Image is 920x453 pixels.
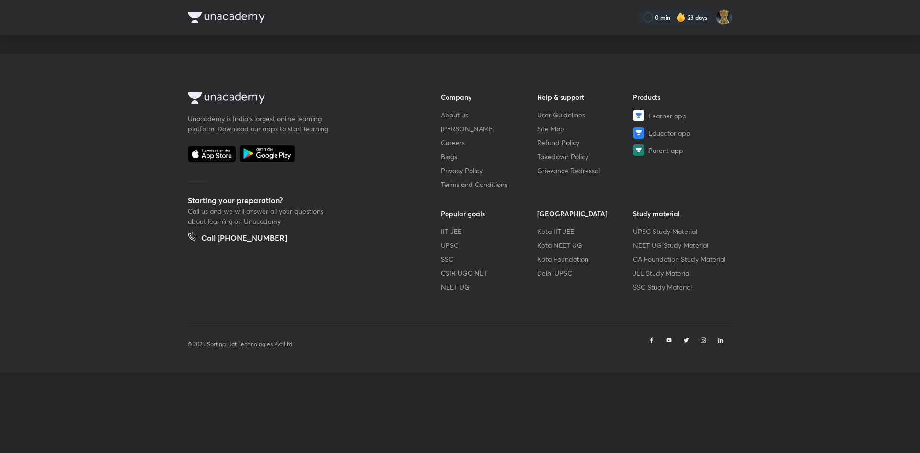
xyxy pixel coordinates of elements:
a: JEE Study Material [633,268,729,278]
img: Parent app [633,144,644,156]
img: streak [676,12,686,22]
h6: Help & support [537,92,633,102]
h5: Starting your preparation? [188,195,410,206]
a: SSC [441,254,537,264]
span: Parent app [648,145,683,155]
a: SSC Study Material [633,282,729,292]
h6: Popular goals [441,209,537,219]
a: CSIR UGC NET [441,268,537,278]
span: Careers [441,138,465,148]
a: UPSC Study Material [633,226,729,236]
img: LOVEPREET Gharu [716,9,732,25]
a: Learner app [633,110,729,121]
a: IIT JEE [441,226,537,236]
h6: Study material [633,209,729,219]
p: Call us and we will answer all your questions about learning on Unacademy [188,206,332,226]
h6: Products [633,92,729,102]
p: Unacademy is India’s largest online learning platform. Download our apps to start learning [188,114,332,134]
span: Learner app [648,111,687,121]
span: Educator app [648,128,690,138]
a: Site Map [537,124,633,134]
a: Kota IIT JEE [537,226,633,236]
img: Educator app [633,127,644,139]
img: Company Logo [188,92,265,104]
a: User Guidelines [537,110,633,120]
a: [PERSON_NAME] [441,124,537,134]
a: Delhi UPSC [537,268,633,278]
a: Company Logo [188,92,410,106]
a: Kota NEET UG [537,240,633,250]
a: NEET UG Study Material [633,240,729,250]
a: Terms and Conditions [441,179,537,189]
h6: [GEOGRAPHIC_DATA] [537,209,633,219]
a: Careers [441,138,537,148]
a: About us [441,110,537,120]
a: CA Foundation Study Material [633,254,729,264]
a: Grievance Redressal [537,165,633,175]
p: © 2025 Sorting Hat Technologies Pvt Ltd [188,340,292,348]
a: Educator app [633,127,729,139]
a: Blogs [441,151,537,162]
a: Parent app [633,144,729,156]
h6: Company [441,92,537,102]
a: Call [PHONE_NUMBER] [188,232,287,245]
img: Learner app [633,110,644,121]
a: Takedown Policy [537,151,633,162]
a: Privacy Policy [441,165,537,175]
a: Kota Foundation [537,254,633,264]
a: NEET UG [441,282,537,292]
h5: Call [PHONE_NUMBER] [201,232,287,245]
a: Refund Policy [537,138,633,148]
img: Company Logo [188,12,265,23]
a: UPSC [441,240,537,250]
